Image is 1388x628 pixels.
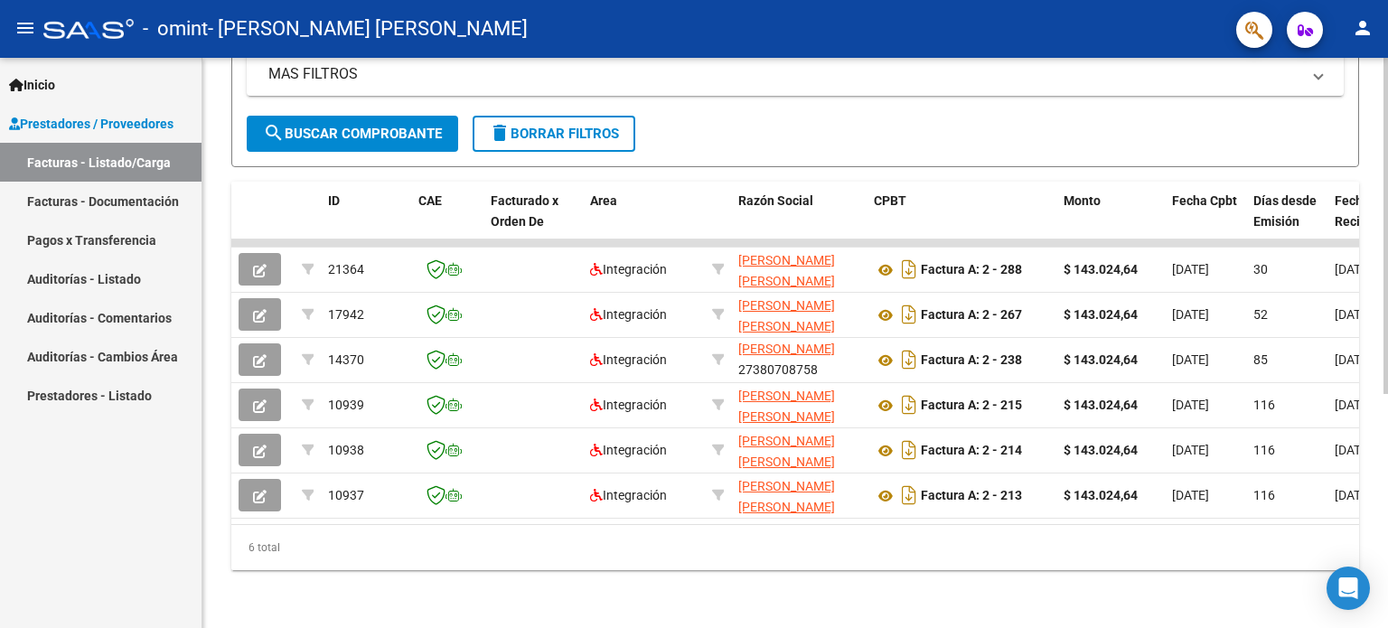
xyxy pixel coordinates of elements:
[1253,443,1275,457] span: 116
[483,182,583,261] datatable-header-cell: Facturado x Orden De
[1335,262,1372,277] span: [DATE]
[1172,443,1209,457] span: [DATE]
[897,255,921,284] i: Descargar documento
[731,182,867,261] datatable-header-cell: Razón Social
[738,298,835,333] span: [PERSON_NAME] [PERSON_NAME]
[1064,443,1138,457] strong: $ 143.024,64
[1172,488,1209,502] span: [DATE]
[921,308,1022,323] strong: Factura A: 2 - 267
[208,9,528,49] span: - [PERSON_NAME] [PERSON_NAME]
[590,262,667,277] span: Integración
[1064,262,1138,277] strong: $ 143.024,64
[897,345,921,374] i: Descargar documento
[1352,17,1374,39] mat-icon: person
[738,193,813,208] span: Razón Social
[1253,193,1317,229] span: Días desde Emisión
[247,52,1344,96] mat-expansion-panel-header: MAS FILTROS
[1335,398,1372,412] span: [DATE]
[328,262,364,277] span: 21364
[328,398,364,412] span: 10939
[14,17,36,39] mat-icon: menu
[583,182,705,261] datatable-header-cell: Area
[1335,307,1372,322] span: [DATE]
[738,476,859,514] div: 27380708758
[1172,352,1209,367] span: [DATE]
[590,488,667,502] span: Integración
[411,182,483,261] datatable-header-cell: CAE
[328,193,340,208] span: ID
[921,353,1022,368] strong: Factura A: 2 - 238
[874,193,906,208] span: CPBT
[1056,182,1165,261] datatable-header-cell: Monto
[328,352,364,367] span: 14370
[921,263,1022,277] strong: Factura A: 2 - 288
[1064,193,1101,208] span: Monto
[1335,352,1372,367] span: [DATE]
[1253,352,1268,367] span: 85
[1172,398,1209,412] span: [DATE]
[897,481,921,510] i: Descargar documento
[590,352,667,367] span: Integración
[1335,443,1372,457] span: [DATE]
[738,389,835,424] span: [PERSON_NAME] [PERSON_NAME]
[1246,182,1327,261] datatable-header-cell: Días desde Emisión
[1064,488,1138,502] strong: $ 143.024,64
[247,116,458,152] button: Buscar Comprobante
[1165,182,1246,261] datatable-header-cell: Fecha Cpbt
[143,9,208,49] span: - omint
[738,341,859,379] div: 27380708758
[263,122,285,144] mat-icon: search
[328,307,364,322] span: 17942
[1335,488,1372,502] span: [DATE]
[489,126,619,142] span: Borrar Filtros
[1335,193,1385,229] span: Fecha Recibido
[738,295,859,333] div: 27380708758
[268,64,1300,84] mat-panel-title: MAS FILTROS
[921,398,1022,413] strong: Factura A: 2 - 215
[321,182,411,261] datatable-header-cell: ID
[738,431,859,469] div: 27380708758
[738,253,835,288] span: [PERSON_NAME] [PERSON_NAME]
[9,75,55,95] span: Inicio
[590,307,667,322] span: Integración
[921,489,1022,503] strong: Factura A: 2 - 213
[263,126,442,142] span: Buscar Comprobante
[867,182,1056,261] datatable-header-cell: CPBT
[738,434,835,469] span: [PERSON_NAME] [PERSON_NAME]
[897,390,921,419] i: Descargar documento
[590,443,667,457] span: Integración
[1172,262,1209,277] span: [DATE]
[491,193,558,229] span: Facturado x Orden De
[489,122,511,144] mat-icon: delete
[921,444,1022,458] strong: Factura A: 2 - 214
[9,114,173,134] span: Prestadores / Proveedores
[897,300,921,329] i: Descargar documento
[231,525,1359,570] div: 6 total
[328,443,364,457] span: 10938
[590,398,667,412] span: Integración
[738,386,859,424] div: 27380708758
[738,479,835,514] span: [PERSON_NAME] [PERSON_NAME]
[1064,307,1138,322] strong: $ 143.024,64
[328,488,364,502] span: 10937
[897,436,921,464] i: Descargar documento
[1172,307,1209,322] span: [DATE]
[1064,398,1138,412] strong: $ 143.024,64
[590,193,617,208] span: Area
[1253,488,1275,502] span: 116
[1253,307,1268,322] span: 52
[418,193,442,208] span: CAE
[1064,352,1138,367] strong: $ 143.024,64
[473,116,635,152] button: Borrar Filtros
[1253,262,1268,277] span: 30
[1172,193,1237,208] span: Fecha Cpbt
[1253,398,1275,412] span: 116
[1327,567,1370,610] div: Open Intercom Messenger
[738,250,859,288] div: 27380708758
